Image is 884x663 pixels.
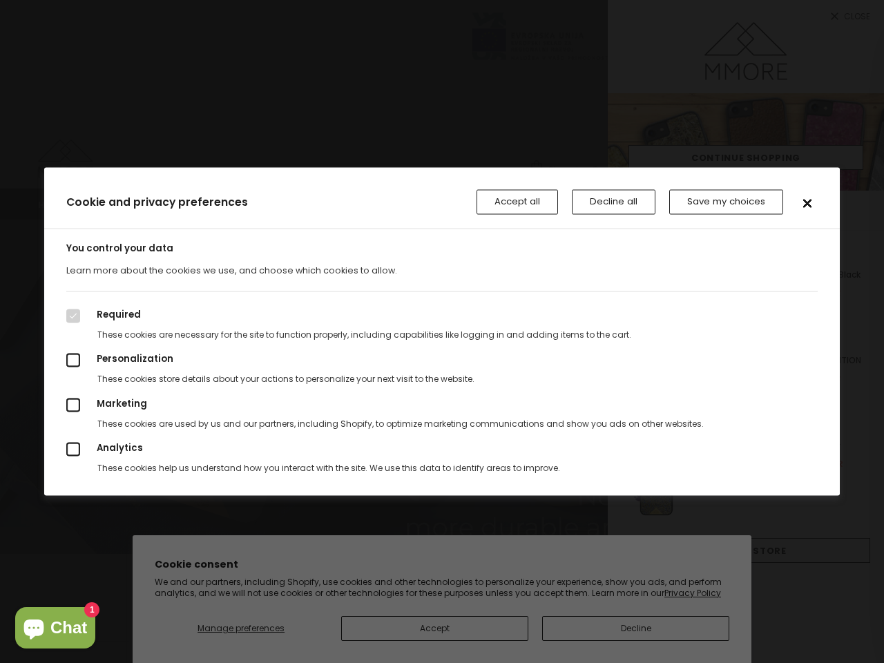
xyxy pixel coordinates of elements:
[66,264,818,277] p: Learn more about the cookies we use, and choose which cookies to allow.
[66,329,818,340] p: These cookies are necessary for the site to function properly, including capabilities like loggin...
[66,443,818,459] label: Analytics
[11,607,99,652] inbox-online-store-chat: Shopify online store chat
[66,242,818,253] h3: You control your data
[66,309,818,325] label: Required
[799,195,816,212] button: Close dialog
[66,463,818,474] p: These cookies help us understand how you interact with the site. We use this data to identify are...
[572,190,655,215] button: Decline all
[66,354,818,370] label: Personalization
[66,418,818,429] p: These cookies are used by us and our partners, including Shopify, to optimize marketing communica...
[66,374,818,385] p: These cookies store details about your actions to personalize your next visit to the website.
[669,190,783,215] button: Save my choices
[66,398,818,414] label: Marketing
[66,195,477,209] h2: Cookie and privacy preferences
[477,190,558,215] button: Accept all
